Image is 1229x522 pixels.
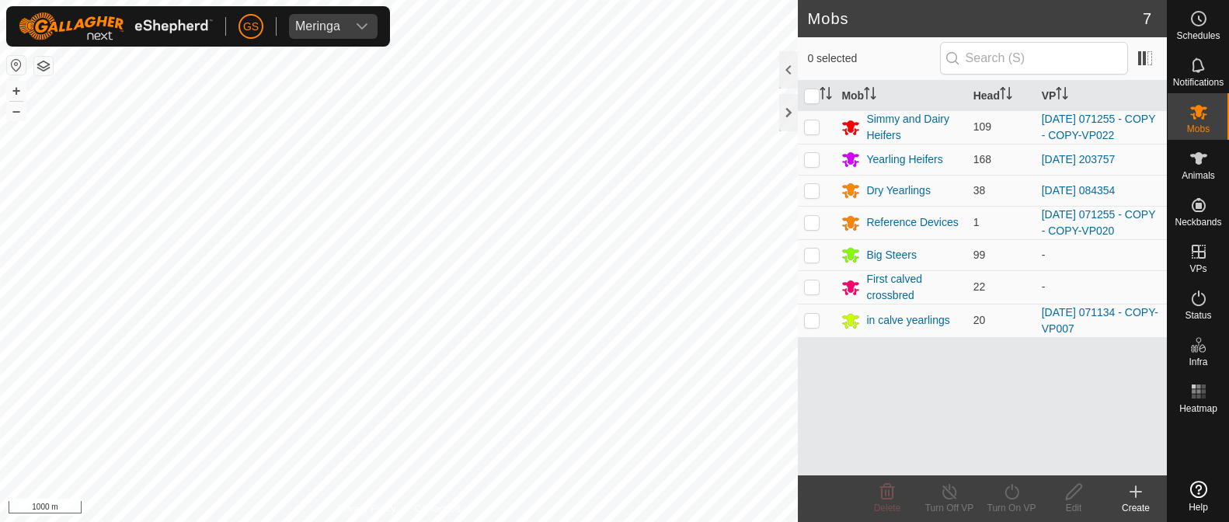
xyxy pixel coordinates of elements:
[1185,311,1211,320] span: Status
[346,14,378,39] div: dropdown trigger
[1036,239,1167,270] td: -
[973,280,986,293] span: 22
[1173,78,1224,87] span: Notifications
[940,42,1128,75] input: Search (S)
[866,312,949,329] div: in calve yearlings
[1042,208,1156,237] a: [DATE] 071255 - COPY - COPY-VP020
[835,81,966,111] th: Mob
[1189,503,1208,512] span: Help
[866,111,960,144] div: Simmy and Dairy Heifers
[973,249,986,261] span: 99
[807,50,939,67] span: 0 selected
[1189,357,1207,367] span: Infra
[295,20,340,33] div: Meringa
[973,120,991,133] span: 109
[973,216,980,228] span: 1
[1175,217,1221,227] span: Neckbands
[1189,264,1206,273] span: VPs
[1187,124,1210,134] span: Mobs
[807,9,1142,28] h2: Mobs
[1056,89,1068,102] p-sorticon: Activate to sort
[1042,113,1156,141] a: [DATE] 071255 - COPY - COPY-VP022
[1042,184,1116,197] a: [DATE] 084354
[338,502,396,516] a: Privacy Policy
[918,501,980,515] div: Turn Off VP
[1143,7,1151,30] span: 7
[7,102,26,120] button: –
[19,12,213,40] img: Gallagher Logo
[243,19,259,35] span: GS
[1176,31,1220,40] span: Schedules
[1179,404,1217,413] span: Heatmap
[1000,89,1012,102] p-sorticon: Activate to sort
[980,501,1043,515] div: Turn On VP
[1036,81,1167,111] th: VP
[973,314,986,326] span: 20
[874,503,901,513] span: Delete
[7,82,26,100] button: +
[414,502,460,516] a: Contact Us
[973,184,986,197] span: 38
[973,153,991,165] span: 168
[866,183,931,199] div: Dry Yearlings
[34,57,53,75] button: Map Layers
[7,56,26,75] button: Reset Map
[1105,501,1167,515] div: Create
[1042,306,1158,335] a: [DATE] 071134 - COPY-VP007
[1036,270,1167,304] td: -
[864,89,876,102] p-sorticon: Activate to sort
[1182,171,1215,180] span: Animals
[866,214,958,231] div: Reference Devices
[866,247,917,263] div: Big Steers
[866,271,960,304] div: First calved crossbred
[1168,475,1229,518] a: Help
[820,89,832,102] p-sorticon: Activate to sort
[866,151,942,168] div: Yearling Heifers
[289,14,346,39] span: Meringa
[1043,501,1105,515] div: Edit
[967,81,1036,111] th: Head
[1042,153,1116,165] a: [DATE] 203757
